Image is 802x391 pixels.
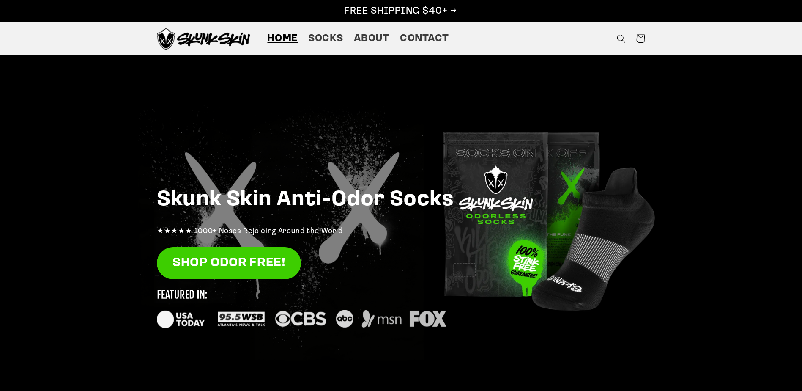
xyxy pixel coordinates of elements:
p: FREE SHIPPING $40+ [9,5,793,18]
img: Skunk Skin Anti-Odor Socks. [157,28,250,50]
a: Home [262,27,303,50]
strong: Skunk Skin Anti-Odor Socks [157,189,454,211]
summary: Search [611,29,631,48]
a: About [348,27,394,50]
a: Socks [303,27,348,50]
p: ★★★★★ 1000+ Noses Rejoicing Around the World [157,225,645,239]
a: Contact [394,27,454,50]
span: About [354,32,389,45]
a: SHOP ODOR FREE! [157,247,301,280]
span: Home [267,32,298,45]
span: Socks [308,32,343,45]
img: new_featured_logos_1_small.svg [157,290,446,328]
span: Contact [400,32,449,45]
